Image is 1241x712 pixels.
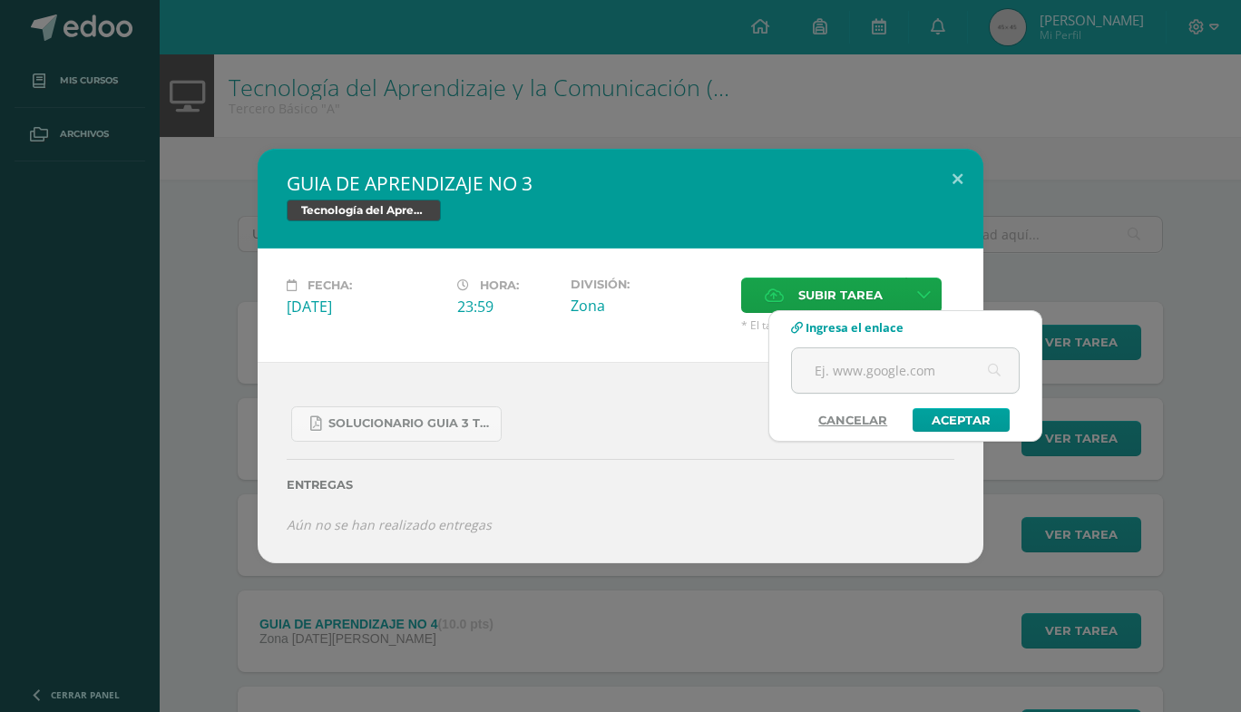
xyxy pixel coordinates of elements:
a: Cancelar [800,408,905,432]
span: Ingresa el enlace [806,319,904,336]
label: División: [571,278,727,291]
span: Subir tarea [798,278,883,312]
a: Aceptar [913,408,1010,432]
label: Entregas [287,478,954,492]
input: Ej. www.google.com [792,348,1019,393]
div: [DATE] [287,297,443,317]
span: Fecha: [308,278,352,292]
span: * El tamaño máximo permitido es 50 MB [741,317,954,333]
span: SOLUCIONARIO GUIA 3 TKINTER PYTHON III BASICO PROBLEMAS INTERMEDIOS.pdf [328,416,492,431]
i: Aún no se han realizado entregas [287,516,492,533]
button: Close (Esc) [932,149,983,210]
a: SOLUCIONARIO GUIA 3 TKINTER PYTHON III BASICO PROBLEMAS INTERMEDIOS.pdf [291,406,502,442]
div: Zona [571,296,727,316]
div: 23:59 [457,297,556,317]
span: Hora: [480,278,519,292]
span: Tecnología del Aprendizaje y la Comunicación (TIC) [287,200,441,221]
h2: GUIA DE APRENDIZAJE NO 3 [287,171,954,196]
